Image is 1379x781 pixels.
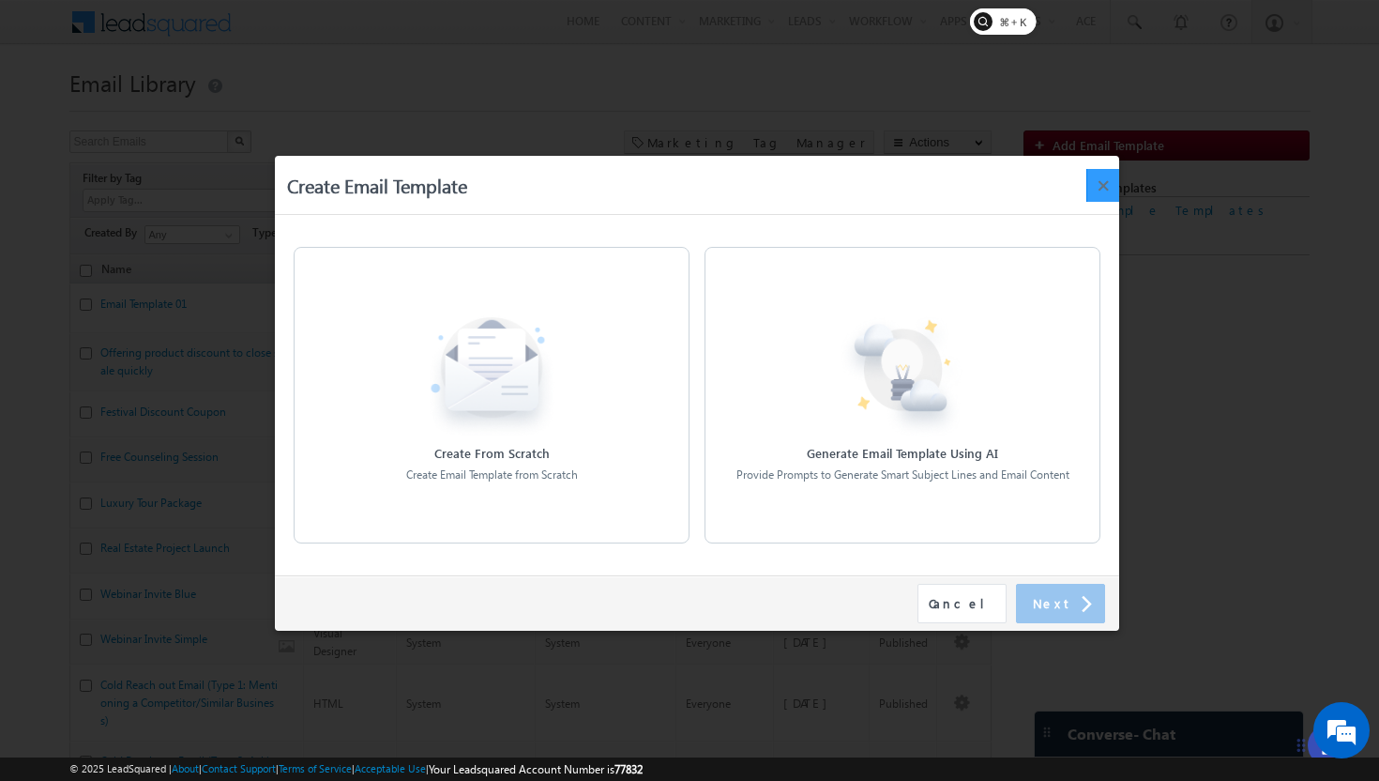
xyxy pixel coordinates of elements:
span: 77832 [614,762,643,776]
h3: Create Email Template [287,169,1119,202]
a: Acceptable Use [355,762,426,774]
a: Terms of Service [279,762,352,774]
label: Create Email Template from Scratch [313,467,670,483]
label: Create From Scratch [313,445,670,462]
span: © 2025 LeadSquared | | | | | [69,760,643,778]
a: Contact Support [202,762,276,774]
button: × [1086,169,1119,202]
label: Generate Email Template Using AI [724,445,1081,462]
a: About [172,762,199,774]
span: Your Leadsquared Account Number is [429,762,643,776]
div: Cancel [917,584,1007,623]
div: Next [1016,584,1105,623]
label: Provide Prompts to Generate Smart Subject Lines and Email Content [724,467,1081,483]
